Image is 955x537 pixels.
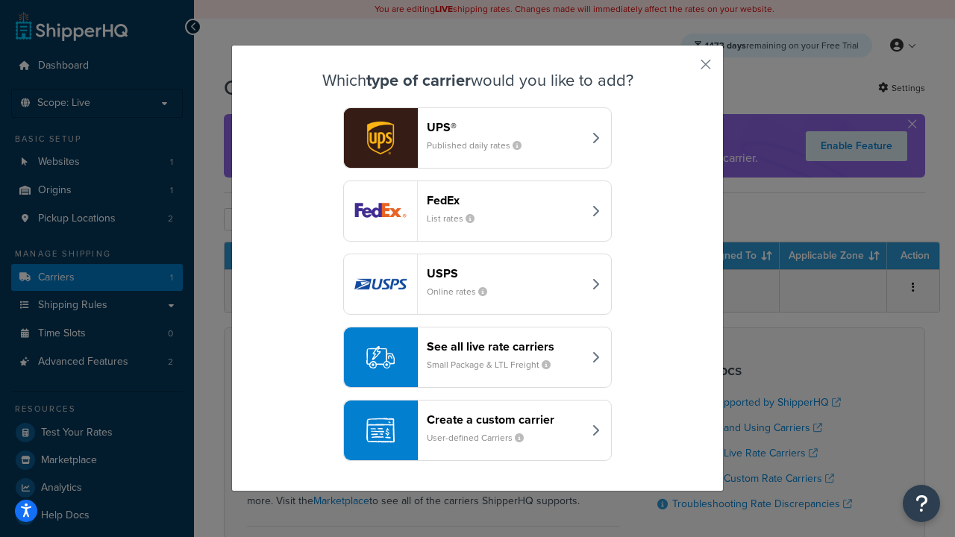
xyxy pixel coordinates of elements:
img: icon-carrier-liverate-becf4550.svg [366,343,395,371]
button: Open Resource Center [903,485,940,522]
button: fedEx logoFedExList rates [343,180,612,242]
header: USPS [427,266,583,280]
img: icon-carrier-custom-c93b8a24.svg [366,416,395,445]
small: Small Package & LTL Freight [427,358,563,371]
small: List rates [427,212,486,225]
small: Published daily rates [427,139,533,152]
button: Create a custom carrierUser-defined Carriers [343,400,612,461]
header: See all live rate carriers [427,339,583,354]
button: See all live rate carriersSmall Package & LTL Freight [343,327,612,388]
small: User-defined Carriers [427,431,536,445]
h3: Which would you like to add? [269,72,686,89]
header: Create a custom carrier [427,412,583,427]
header: UPS® [427,120,583,134]
button: usps logoUSPSOnline rates [343,254,612,315]
strong: type of carrier [366,68,471,92]
img: fedEx logo [344,181,417,241]
small: Online rates [427,285,499,298]
button: ups logoUPS®Published daily rates [343,107,612,169]
img: ups logo [344,108,417,168]
header: FedEx [427,193,583,207]
img: usps logo [344,254,417,314]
